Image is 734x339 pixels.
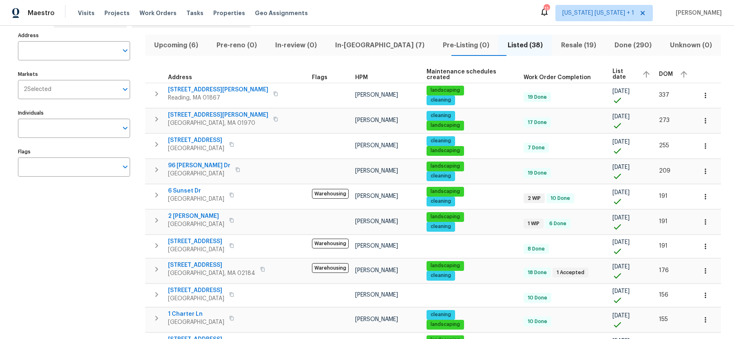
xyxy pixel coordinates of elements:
div: 11 [544,5,549,13]
span: cleaning [427,97,454,104]
label: Markets [18,72,130,77]
span: Warehousing [312,263,349,273]
label: Flags [18,149,130,154]
span: [DATE] [612,288,630,294]
button: Open [119,122,131,134]
span: 6 Done [546,220,570,227]
span: 156 [659,292,668,298]
span: 1 Charter Ln [168,310,224,318]
span: [STREET_ADDRESS] [168,136,224,144]
span: [PERSON_NAME] [355,193,398,199]
span: landscaping [427,188,463,195]
span: [PERSON_NAME] [355,219,398,224]
span: [PERSON_NAME] [355,92,398,98]
span: 6 Sunset Dr [168,187,224,195]
span: Geo Assignments [255,9,308,17]
span: Listed (38) [503,40,547,51]
span: Visits [78,9,95,17]
span: 1 WIP [524,220,543,227]
button: Open [119,84,131,95]
span: Flags [312,75,327,80]
span: landscaping [427,87,463,94]
span: 191 [659,243,668,249]
span: 19 Done [524,94,550,101]
span: In-review (0) [271,40,321,51]
label: Address [18,33,130,38]
span: [DATE] [612,264,630,270]
span: cleaning [427,112,454,119]
span: Upcoming (6) [150,40,203,51]
span: landscaping [427,321,463,328]
span: Pre-reno (0) [212,40,261,51]
span: [GEOGRAPHIC_DATA], MA 02184 [168,269,255,277]
span: Resale (19) [557,40,600,51]
span: cleaning [427,173,454,179]
span: 176 [659,268,669,273]
span: [PERSON_NAME] [672,9,722,17]
span: Warehousing [312,239,349,248]
span: 191 [659,219,668,224]
span: 10 Done [524,318,550,325]
span: Done (290) [610,40,656,51]
span: [GEOGRAPHIC_DATA] [168,295,224,303]
span: cleaning [427,198,454,205]
span: landscaping [427,122,463,129]
span: 1 Accepted [553,269,588,276]
span: 2 WIP [524,195,544,202]
button: Open [119,161,131,173]
span: 10 Done [524,295,550,301]
span: Reading, MA 01867 [168,94,268,102]
span: Work Orders [139,9,177,17]
span: 96 [PERSON_NAME] Dr [168,162,230,170]
span: List date [612,69,635,80]
span: [GEOGRAPHIC_DATA] [168,144,224,153]
span: [DATE] [612,239,630,245]
span: [GEOGRAPHIC_DATA] [168,170,230,178]
span: DOM [659,71,673,77]
span: Projects [104,9,130,17]
span: landscaping [427,147,463,154]
span: 17 Done [524,119,550,126]
span: 2 Selected [24,86,51,93]
span: Maintenance schedules created [427,69,510,80]
span: 8 Done [524,246,548,253]
button: Open [119,45,131,56]
span: [GEOGRAPHIC_DATA] [168,246,224,254]
span: 19 Done [524,170,550,177]
span: 209 [659,168,670,174]
span: 273 [659,117,670,123]
span: Warehousing [312,189,349,199]
span: 7 Done [524,144,548,151]
span: HPM [355,75,368,80]
span: [DATE] [612,215,630,221]
span: cleaning [427,311,454,318]
span: [DATE] [612,114,630,120]
span: [STREET_ADDRESS] [168,261,255,269]
span: 337 [659,92,669,98]
span: [DATE] [612,313,630,319]
span: [PERSON_NAME] [355,143,398,148]
span: Tasks [186,10,203,16]
span: 2 [PERSON_NAME] [168,212,224,220]
span: [PERSON_NAME] [355,292,398,298]
span: 155 [659,317,668,322]
span: Properties [213,9,245,17]
span: [PERSON_NAME] [355,168,398,174]
span: 10 Done [547,195,573,202]
span: Unknown (0) [665,40,716,51]
span: cleaning [427,223,454,230]
span: Address [168,75,192,80]
span: Maestro [28,9,55,17]
span: cleaning [427,137,454,144]
span: [GEOGRAPHIC_DATA], MA 01970 [168,119,268,127]
span: [STREET_ADDRESS] [168,286,224,295]
span: [DATE] [612,89,630,94]
span: [STREET_ADDRESS][PERSON_NAME] [168,111,268,119]
span: [GEOGRAPHIC_DATA] [168,195,224,203]
span: [PERSON_NAME] [355,243,398,249]
span: [GEOGRAPHIC_DATA] [168,318,224,326]
span: landscaping [427,213,463,220]
span: Pre-Listing (0) [439,40,494,51]
span: landscaping [427,262,463,269]
span: 18 Done [524,269,550,276]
